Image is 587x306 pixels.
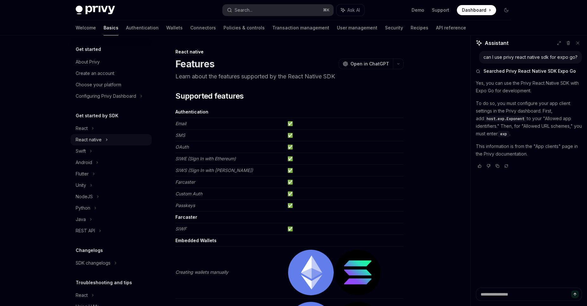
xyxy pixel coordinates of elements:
p: To do so, you must configure your app client settings in the Privy dashboard. First, add to your ... [476,100,582,138]
td: ✅ [285,176,404,188]
a: Transaction management [272,20,329,35]
a: Welcome [76,20,96,35]
div: React native [175,49,404,55]
a: Create an account [71,68,152,79]
div: Search... [235,6,252,14]
em: Creating wallets manually [175,269,228,275]
div: Python [76,204,90,212]
em: SIWS (Sign In with [PERSON_NAME]) [175,168,253,173]
button: Ask AI [337,4,364,16]
span: exp [500,132,507,137]
em: Passkeys [175,203,195,208]
span: Dashboard [462,7,486,13]
a: Demo [412,7,424,13]
button: Searched Privy React Native SDK Expo Go [476,68,582,74]
div: Configuring Privy Dashboard [76,92,136,100]
p: This information is from the "App clients" page in the Privy documentation. [476,143,582,158]
td: ✅ [285,200,404,211]
em: SIWF [175,226,186,231]
p: Learn about the features supported by the React Native SDK [175,72,404,81]
img: solana.png [335,250,381,295]
a: About Privy [71,56,152,68]
div: About Privy [76,58,100,66]
button: Toggle dark mode [501,5,511,15]
span: ⌘ K [323,8,330,13]
h5: Get started [76,46,101,53]
em: Farcaster [175,179,195,185]
em: SIWE (Sign In with Ethereum) [175,156,236,161]
a: Recipes [411,20,428,35]
td: ✅ [285,165,404,176]
a: Policies & controls [224,20,265,35]
div: REST API [76,227,95,235]
td: ✅ [285,188,404,200]
h5: Get started by SDK [76,112,118,119]
div: Android [76,159,92,166]
a: Dashboard [457,5,496,15]
img: dark logo [76,6,115,15]
h5: Changelogs [76,247,103,254]
h5: Troubleshooting and tips [76,279,132,286]
div: SDK changelogs [76,259,110,267]
div: Choose your platform [76,81,121,89]
a: Basics [104,20,118,35]
h1: Features [175,58,214,70]
div: React [76,291,88,299]
td: ✅ [285,130,404,141]
em: Email [175,121,186,126]
span: Assistant [485,39,508,47]
div: React [76,125,88,132]
em: OAuth [175,144,189,150]
td: ✅ [285,141,404,153]
span: host.exp.Exponent [487,116,524,121]
strong: Authentication [175,109,208,114]
td: ✅ [285,223,404,235]
div: React native [76,136,102,144]
div: Flutter [76,170,89,178]
button: Open in ChatGPT [339,58,393,69]
button: Send message [571,291,579,298]
td: ✅ [285,118,404,130]
em: Custom Auth [175,191,202,196]
span: Open in ChatGPT [350,61,389,67]
a: Wallets [166,20,183,35]
a: Connectors [190,20,216,35]
img: ethereum.png [288,250,334,295]
div: can I use privy react native sdk for expo go? [483,54,578,60]
div: Unity [76,181,86,189]
p: Yes, you can use the Privy React Native SDK with Expo Go for development. [476,79,582,95]
strong: Embedded Wallets [175,238,217,243]
a: Support [432,7,449,13]
button: Search...⌘K [223,4,333,16]
a: API reference [436,20,466,35]
td: ✅ [285,153,404,165]
div: Java [76,216,86,223]
div: NodeJS [76,193,93,200]
span: Ask AI [347,7,360,13]
a: Choose your platform [71,79,152,90]
span: Searched Privy React Native SDK Expo Go [483,68,576,74]
strong: Farcaster [175,214,197,220]
a: User management [337,20,377,35]
div: Create an account [76,70,114,77]
div: Swift [76,147,86,155]
a: Authentication [126,20,159,35]
em: SMS [175,132,185,138]
a: Security [385,20,403,35]
span: Supported features [175,91,243,101]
